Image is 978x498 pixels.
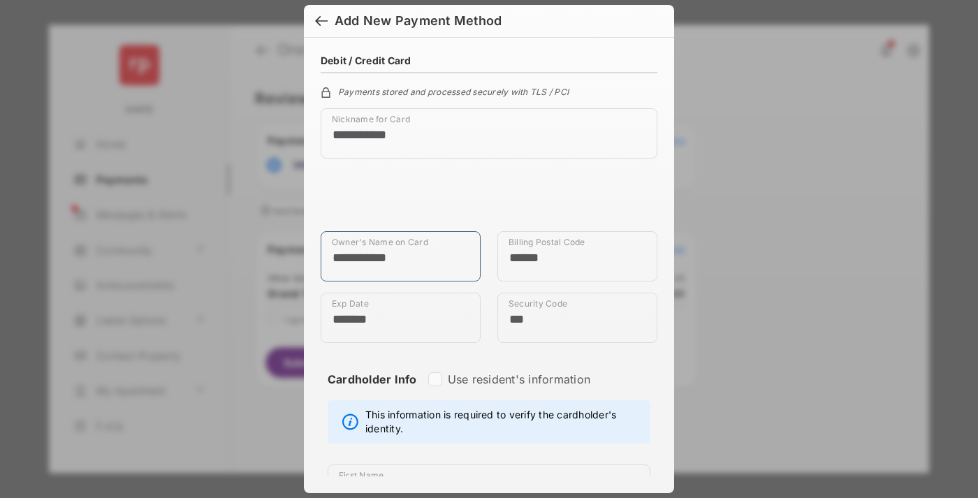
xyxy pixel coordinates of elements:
[328,372,417,411] strong: Cardholder Info
[321,85,657,97] div: Payments stored and processed securely with TLS / PCI
[365,408,643,436] span: This information is required to verify the cardholder's identity.
[448,372,590,386] label: Use resident's information
[321,170,657,231] iframe: Credit card field
[321,54,411,66] h4: Debit / Credit Card
[335,13,502,29] div: Add New Payment Method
